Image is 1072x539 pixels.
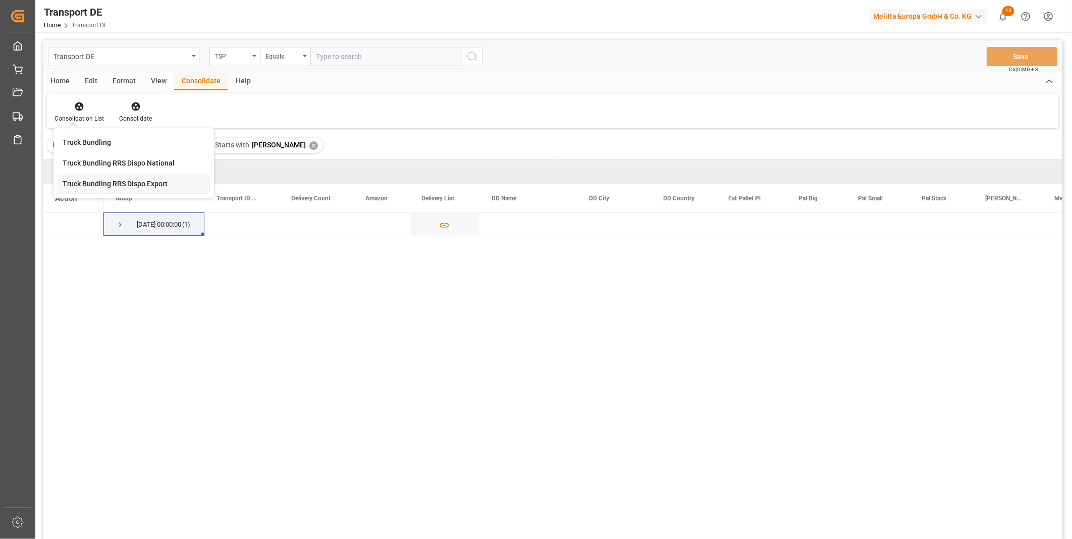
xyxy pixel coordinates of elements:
[43,73,77,90] div: Home
[1002,6,1014,16] span: 15
[43,212,103,236] div: Press SPACE to select this row.
[209,47,260,66] button: open menu
[182,213,190,236] span: (1)
[365,195,388,202] span: Amazon
[798,195,818,202] span: Pal Big
[44,22,61,29] a: Home
[462,47,483,66] button: search button
[492,195,516,202] span: DD Name
[1014,5,1037,28] button: Help Center
[52,141,73,149] span: Filter :
[63,179,168,189] div: Truck Bundling RRS Dispo Export
[260,47,310,66] button: open menu
[143,73,174,90] div: View
[119,114,152,123] div: Consolidate
[310,47,462,66] input: Type to search
[228,73,258,90] div: Help
[309,141,318,150] div: ✕
[174,73,228,90] div: Consolidate
[217,195,258,202] span: Transport ID Logward
[77,73,105,90] div: Edit
[291,195,331,202] span: Delivery Count
[63,137,111,148] div: Truck Bundling
[858,195,883,202] span: Pal Small
[1009,66,1038,73] span: Ctrl/CMD + S
[137,213,181,236] div: [DATE] 00:00:00
[869,9,988,24] div: Melitta Europa GmbH & Co. KG
[869,7,992,26] button: Melitta Europa GmbH & Co. KG
[421,195,454,202] span: Delivery List
[63,158,175,169] div: Truck Bundling RRS Dispo National
[728,195,761,202] span: Est Pallet Pl
[215,49,249,61] div: TSP
[53,49,188,62] div: Transport DE
[992,5,1014,28] button: show 15 new notifications
[48,47,199,66] button: open menu
[922,195,946,202] span: Pal Stack
[663,195,694,202] span: DD Country
[985,195,1021,202] span: [PERSON_NAME]
[105,73,143,90] div: Format
[252,141,306,149] span: [PERSON_NAME]
[55,114,104,123] div: Consolidation List
[265,49,300,61] div: Equals
[44,5,108,20] div: Transport DE
[589,195,609,202] span: DD City
[987,47,1057,66] button: Save
[215,141,249,149] span: Starts with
